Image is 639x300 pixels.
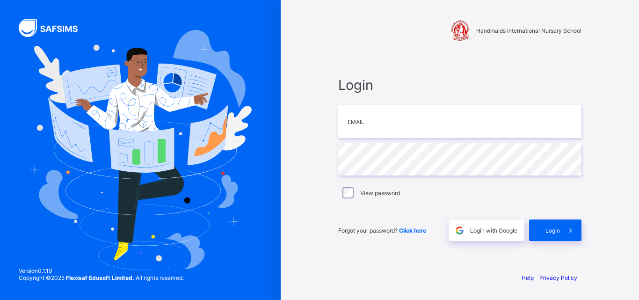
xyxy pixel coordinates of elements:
[522,274,534,281] a: Help
[476,27,581,34] span: Handmaids International Nursery School
[360,190,400,197] label: View password
[399,227,426,234] a: Click here
[545,227,560,234] span: Login
[19,274,184,281] span: Copyright © 2025 All rights reserved.
[29,30,252,270] img: Hero Image
[19,267,184,274] span: Version 0.1.19
[338,227,426,234] span: Forgot your password?
[470,227,517,234] span: Login with Google
[66,274,134,281] strong: Flexisaf Edusoft Limited.
[338,77,581,93] span: Login
[454,225,465,236] img: google.396cfc9801f0270233282035f929180a.svg
[19,19,89,37] img: SAFSIMS Logo
[539,274,577,281] a: Privacy Policy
